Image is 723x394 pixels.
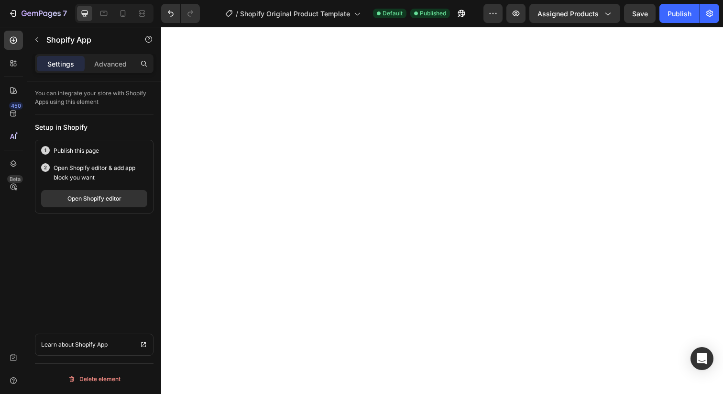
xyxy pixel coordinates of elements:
[35,89,153,106] p: You can integrate your store with Shopify Apps using this element
[632,10,648,18] span: Save
[4,4,71,23] button: 7
[236,9,238,19] span: /
[9,102,23,110] div: 450
[46,34,128,45] p: Shopify App
[75,340,108,349] p: Shopify App
[47,59,74,69] p: Settings
[240,9,350,19] span: Shopify Original Product Template
[41,340,74,349] p: Learn about
[659,4,700,23] button: Publish
[35,122,153,132] div: Setup in Shopify
[624,4,656,23] button: Save
[420,9,446,18] span: Published
[690,347,713,370] div: Open Intercom Messenger
[68,373,120,385] div: Delete element
[668,9,691,19] div: Publish
[67,194,121,203] div: Open Shopify editor
[94,59,127,69] p: Advanced
[161,27,723,394] iframe: To enrich screen reader interactions, please activate Accessibility in Grammarly extension settings
[161,4,200,23] div: Undo/Redo
[54,146,99,156] p: Publish this page
[41,190,147,207] button: Open Shopify editor
[383,9,403,18] span: Default
[54,163,147,182] p: Open Shopify editor & add app block you want
[35,334,153,356] a: Learn about Shopify App
[35,371,153,387] button: Delete element
[537,9,599,19] span: Assigned Products
[63,8,67,19] p: 7
[7,175,23,183] div: Beta
[529,4,620,23] button: Assigned Products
